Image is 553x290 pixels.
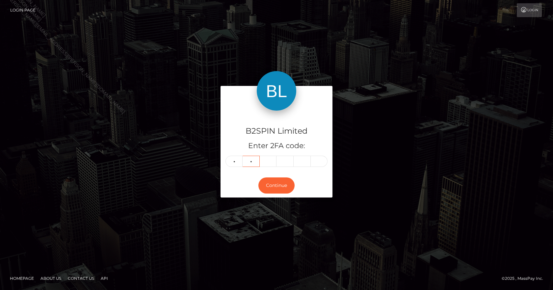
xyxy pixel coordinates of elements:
[7,273,37,283] a: Homepage
[258,177,295,194] button: Continue
[10,3,36,17] a: Login Page
[257,71,296,111] img: B2SPIN Limited
[98,273,111,283] a: API
[517,3,542,17] a: Login
[225,141,328,151] h5: Enter 2FA code:
[502,275,548,282] div: © 2025 , MassPay Inc.
[65,273,97,283] a: Contact Us
[38,273,64,283] a: About Us
[225,125,328,137] h4: B2SPIN Limited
